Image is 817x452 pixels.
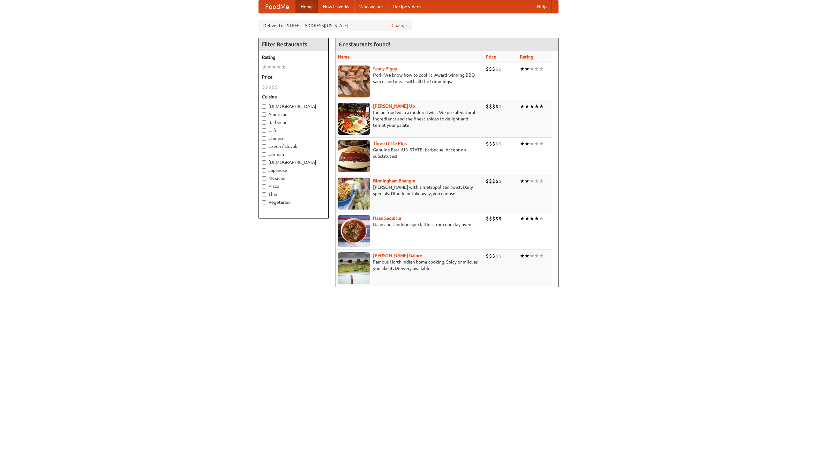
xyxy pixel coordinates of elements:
[498,65,502,73] li: $
[525,215,529,222] li: ★
[262,199,325,205] label: Vegetarian
[520,103,525,110] li: ★
[262,94,325,100] h5: Cuisine
[354,0,388,13] a: Who we are
[262,159,325,165] label: [DEMOGRAPHIC_DATA]
[495,215,498,222] li: $
[262,54,325,60] h5: Rating
[534,103,539,110] li: ★
[495,65,498,73] li: $
[373,141,407,146] a: Three Little Pigs
[486,140,489,147] li: $
[262,160,266,165] input: [DEMOGRAPHIC_DATA]
[338,65,370,97] img: saucy.jpg
[498,178,502,185] li: $
[262,64,267,71] li: ★
[262,127,325,134] label: Cafe
[265,83,268,90] li: $
[534,140,539,147] li: ★
[388,0,426,13] a: Recipe videos
[539,215,544,222] li: ★
[262,128,266,133] input: Cafe
[338,54,350,59] a: Name
[262,168,266,172] input: Japanese
[525,103,529,110] li: ★
[529,65,534,73] li: ★
[338,259,481,272] p: Famous North Indian home cooking. Spicy or mild, as you like it. Delivery available.
[525,65,529,73] li: ★
[495,178,498,185] li: $
[492,252,495,259] li: $
[338,103,370,135] img: curryup.jpg
[492,103,495,110] li: $
[262,191,325,197] label: Thai
[275,83,278,90] li: $
[539,252,544,259] li: ★
[338,215,370,247] img: naansequitur.jpg
[495,140,498,147] li: $
[489,140,492,147] li: $
[281,64,286,71] li: ★
[373,66,397,71] a: Saucy Piggy
[339,41,390,47] ng-pluralize: 6 restaurants found!
[495,252,498,259] li: $
[534,65,539,73] li: ★
[259,0,296,13] a: FoodMe
[498,215,502,222] li: $
[262,144,266,149] input: Czech / Slovak
[262,74,325,80] h5: Price
[373,178,415,183] a: Birmingham Bhangra
[272,83,275,90] li: $
[520,54,533,59] a: Rating
[520,140,525,147] li: ★
[262,83,265,90] li: $
[529,103,534,110] li: ★
[373,216,401,221] a: Naan Sequitur
[262,135,325,142] label: Chinese
[489,65,492,73] li: $
[525,252,529,259] li: ★
[486,103,489,110] li: $
[262,152,266,157] input: German
[495,103,498,110] li: $
[529,252,534,259] li: ★
[486,252,489,259] li: $
[262,143,325,149] label: Czech / Slovak
[262,112,266,117] input: American
[338,147,481,159] p: Genuine East [US_STATE] barbecue. Accept no substitutes!
[498,252,502,259] li: $
[262,183,325,189] label: Pizza
[534,252,539,259] li: ★
[262,167,325,173] label: Japanese
[268,83,272,90] li: $
[520,178,525,185] li: ★
[262,104,266,109] input: [DEMOGRAPHIC_DATA]
[489,178,492,185] li: $
[486,54,496,59] a: Price
[492,215,495,222] li: $
[373,253,422,258] a: [PERSON_NAME] Galore
[492,140,495,147] li: $
[525,178,529,185] li: ★
[489,215,492,222] li: $
[529,178,534,185] li: ★
[392,22,407,29] a: Change
[338,178,370,210] img: bhangra.jpg
[486,178,489,185] li: $
[373,103,415,109] a: [PERSON_NAME] Up
[267,64,272,71] li: ★
[498,103,502,110] li: $
[529,215,534,222] li: ★
[338,252,370,284] img: currygalore.jpg
[498,140,502,147] li: $
[486,65,489,73] li: $
[262,200,266,204] input: Vegetarian
[489,252,492,259] li: $
[262,119,325,126] label: Barbecue
[296,0,318,13] a: Home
